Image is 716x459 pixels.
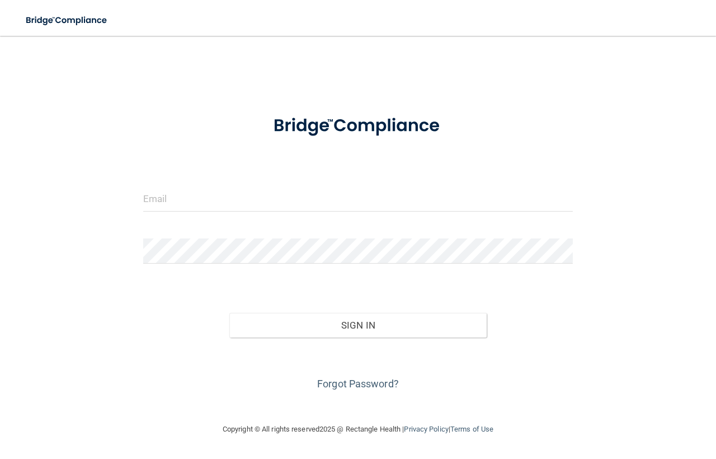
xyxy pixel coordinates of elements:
img: bridge_compliance_login_screen.278c3ca4.svg [17,9,117,32]
a: Privacy Policy [404,425,448,433]
a: Terms of Use [450,425,493,433]
button: Sign In [229,313,487,338]
img: bridge_compliance_login_screen.278c3ca4.svg [255,103,461,149]
a: Forgot Password? [317,378,399,390]
div: Copyright © All rights reserved 2025 @ Rectangle Health | | [154,411,562,447]
input: Email [143,186,573,212]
